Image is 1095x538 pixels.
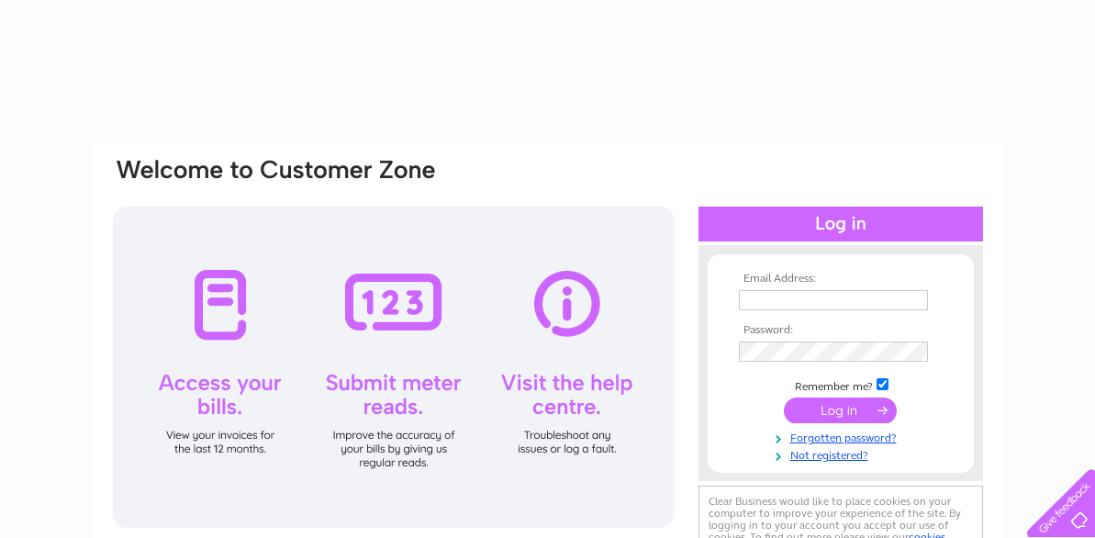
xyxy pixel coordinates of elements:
[739,445,947,463] a: Not registered?
[734,324,947,337] th: Password:
[734,273,947,286] th: Email Address:
[739,428,947,445] a: Forgotten password?
[734,375,947,394] td: Remember me?
[784,398,897,423] input: Submit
